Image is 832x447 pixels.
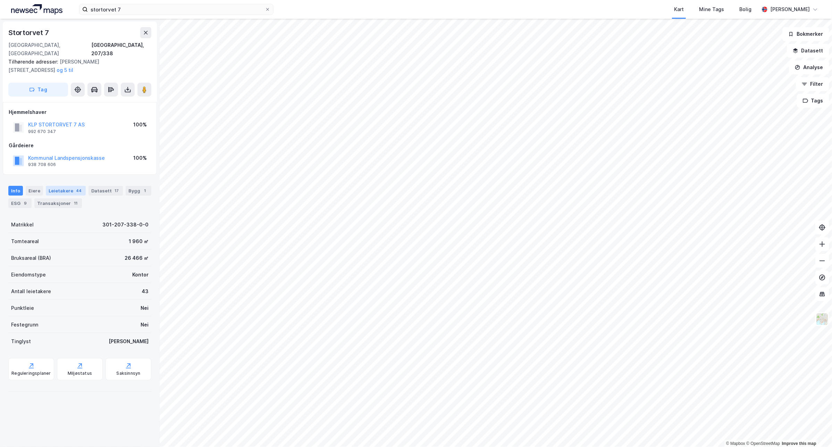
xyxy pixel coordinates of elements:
button: Analyse [789,60,829,74]
input: Søk på adresse, matrikkel, gårdeiere, leietakere eller personer [88,4,265,15]
div: Nei [141,321,149,329]
iframe: Chat Widget [797,414,832,447]
div: Datasett [89,186,123,196]
div: Bygg [126,186,151,196]
div: Festegrunn [11,321,38,329]
div: Eiendomstype [11,271,46,279]
div: Leietakere [46,186,86,196]
div: Miljøstatus [68,371,92,376]
div: 1 960 ㎡ [129,237,149,246]
div: 43 [142,287,149,296]
div: [PERSON_NAME][STREET_ADDRESS] [8,58,146,74]
button: Bokmerker [782,27,829,41]
a: OpenStreetMap [746,441,780,446]
div: Matrikkel [11,221,34,229]
div: [GEOGRAPHIC_DATA], [GEOGRAPHIC_DATA] [8,41,91,58]
div: Mine Tags [699,5,724,14]
div: ESG [8,198,32,208]
div: Kontrollprogram for chat [797,414,832,447]
div: 100% [133,121,147,129]
div: Stortorvet 7 [8,27,50,38]
div: Bruksareal (BRA) [11,254,51,262]
div: Tomteareal [11,237,39,246]
button: Tag [8,83,68,97]
div: 301-207-338-0-0 [102,221,149,229]
div: Reguleringsplaner [11,371,51,376]
img: logo.a4113a55bc3d86da70a041830d287a7e.svg [11,4,62,15]
div: 26 466 ㎡ [125,254,149,262]
div: Gårdeiere [9,141,151,150]
div: Punktleie [11,304,34,312]
div: 992 670 347 [28,129,56,134]
div: [PERSON_NAME] [770,5,810,14]
div: Hjemmelshaver [9,108,151,116]
div: Antall leietakere [11,287,51,296]
div: [PERSON_NAME] [109,337,149,346]
div: 17 [113,187,120,194]
div: Bolig [739,5,751,14]
button: Filter [796,77,829,91]
a: Improve this map [782,441,816,446]
div: 938 708 606 [28,162,56,167]
div: 1 [142,187,149,194]
div: 44 [75,187,83,194]
div: 9 [22,200,29,207]
div: Tinglyst [11,337,31,346]
a: Mapbox [726,441,745,446]
span: Tilhørende adresser: [8,59,60,65]
div: Transaksjoner [34,198,82,208]
button: Tags [797,94,829,108]
div: 11 [72,200,79,207]
div: [GEOGRAPHIC_DATA], 207/338 [91,41,151,58]
div: Kart [674,5,684,14]
div: Eiere [26,186,43,196]
div: Info [8,186,23,196]
div: 100% [133,154,147,162]
div: Kontor [132,271,149,279]
div: Nei [141,304,149,312]
div: Saksinnsyn [117,371,141,376]
img: Z [816,313,829,326]
button: Datasett [787,44,829,58]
